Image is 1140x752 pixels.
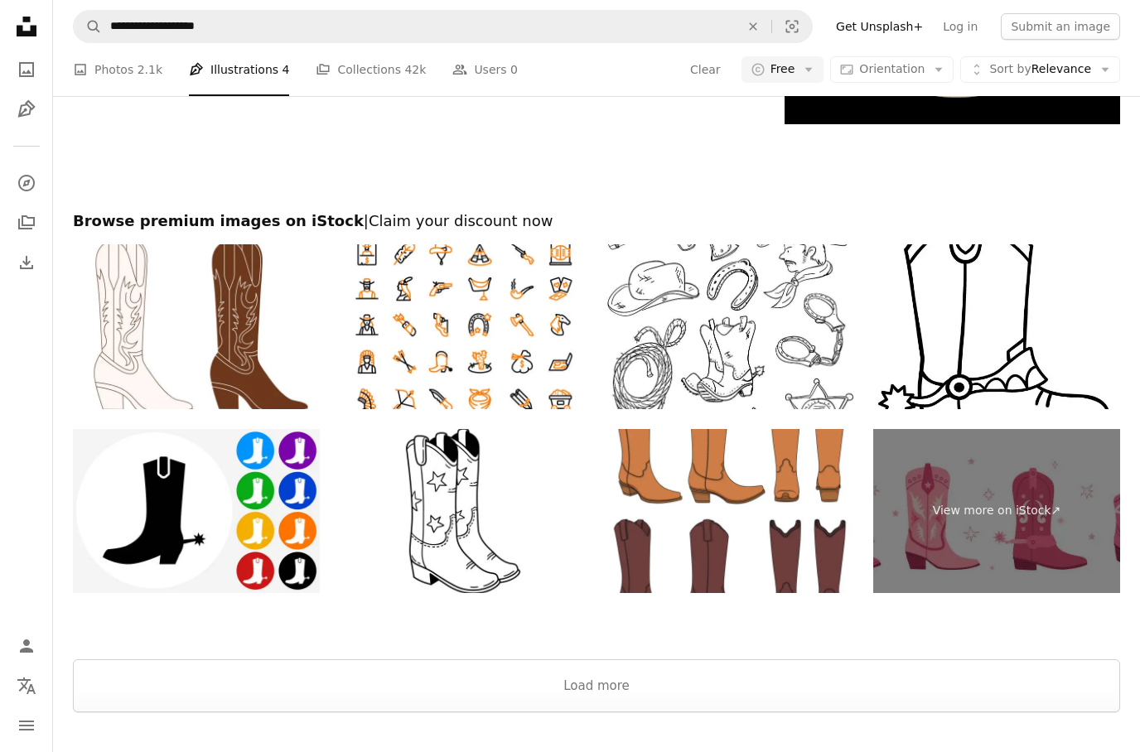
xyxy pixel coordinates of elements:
a: Photos [10,53,43,86]
a: Photos 2.1k [73,43,162,96]
h2: Browse premium images on iStock [73,211,1120,231]
a: Log in [933,13,988,40]
img: Cowboy boots vector. Little cowboy boot illustration outline style for coloring book or print iso... [873,244,1120,409]
form: Find visuals sitewide [73,10,813,43]
img: Cowboy Boots Icon on Flat Color Circle Buttons [73,429,320,594]
button: Sort byRelevance [960,56,1120,83]
button: Submit an image [1001,13,1120,40]
span: Relevance [989,61,1091,78]
a: Illustrations [10,93,43,126]
button: Search Unsplash [74,11,102,42]
span: | Claim your discount now [364,212,553,229]
button: Language [10,669,43,702]
img: Cowgirl boots in line style [340,429,587,594]
button: Visual search [772,11,812,42]
a: Users 0 [452,43,518,96]
span: Sort by [989,62,1031,75]
img: Retro Cowgirl boots with ornament. Cowboy western and wild west theme. [73,244,320,409]
a: View more on iStock↗ [873,429,1120,594]
button: Free [741,56,824,83]
span: 0 [510,60,518,79]
span: 2.1k [138,60,162,79]
img: Set of color illustrations with cowboy boots. Isolated vector objects. [606,429,853,594]
a: Download History [10,246,43,279]
span: 42k [404,60,426,79]
button: Menu [10,709,43,742]
img: Wild West and Cowboy Outline Icons in Black and Orange for Themed Projects [340,244,587,409]
button: Clear [689,56,722,83]
button: Orientation [830,56,954,83]
button: Load more [73,659,1120,712]
img: Wide west collection in black and white [606,244,853,409]
a: Get Unsplash+ [826,13,933,40]
a: Home — Unsplash [10,10,43,46]
span: Orientation [859,62,925,75]
button: Clear [735,11,771,42]
a: Collections [10,206,43,239]
a: Collections 42k [316,43,426,96]
a: Explore [10,166,43,200]
a: Log in / Sign up [10,629,43,663]
span: Free [770,61,795,78]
